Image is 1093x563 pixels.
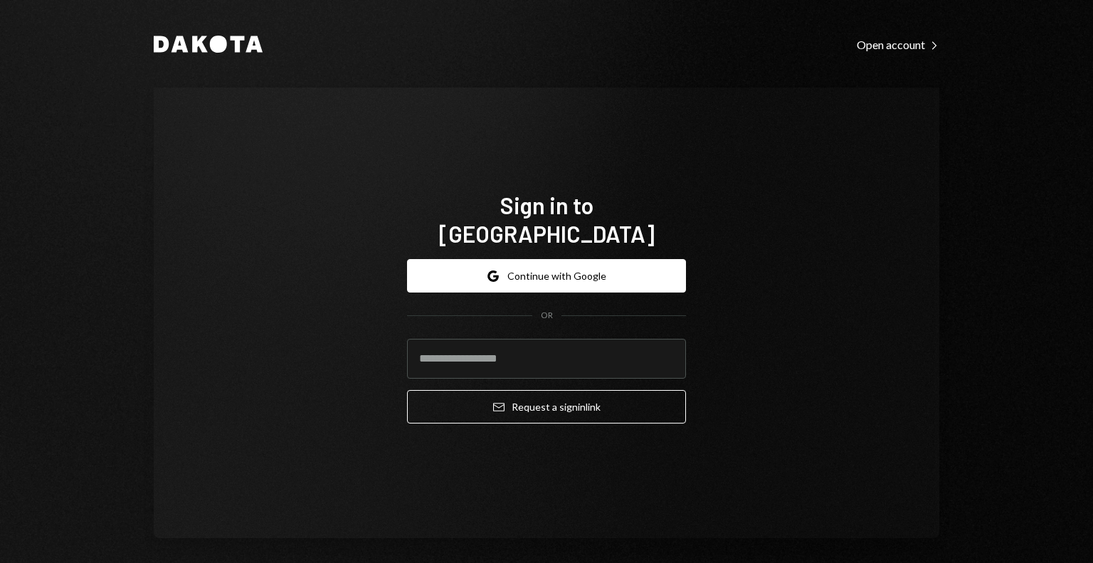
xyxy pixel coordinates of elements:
a: Open account [857,36,939,52]
button: Continue with Google [407,259,686,293]
button: Request a signinlink [407,390,686,423]
div: OR [541,310,553,322]
h1: Sign in to [GEOGRAPHIC_DATA] [407,191,686,248]
div: Open account [857,38,939,52]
